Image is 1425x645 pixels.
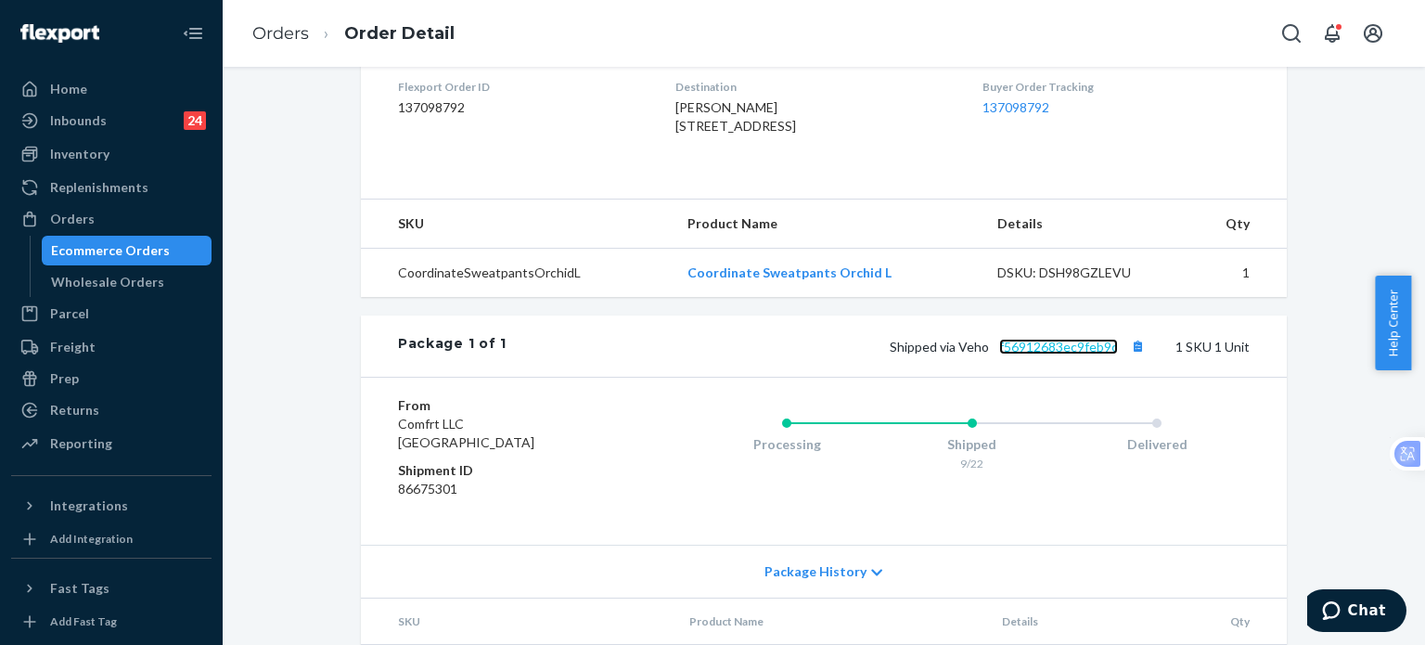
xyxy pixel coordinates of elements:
[11,74,212,104] a: Home
[398,79,646,95] dt: Flexport Order ID
[50,369,79,388] div: Prep
[398,98,646,117] dd: 137098792
[687,264,892,280] a: Coordinate Sweatpants Orchid L
[507,334,1250,358] div: 1 SKU 1 Unit
[11,139,212,169] a: Inventory
[982,79,1250,95] dt: Buyer Order Tracking
[1354,15,1392,52] button: Open account menu
[11,395,212,425] a: Returns
[11,528,212,550] a: Add Integration
[987,599,1191,645] th: Details
[50,111,107,130] div: Inbounds
[1375,276,1411,370] button: Help Center
[20,24,99,43] img: Flexport logo
[1186,249,1287,298] td: 1
[890,339,1149,355] span: Shipped via Veho
[1186,200,1287,249] th: Qty
[398,334,507,358] div: Package 1 of 1
[42,267,212,297] a: Wholesale Orders
[11,332,212,362] a: Freight
[11,204,212,234] a: Orders
[997,264,1172,282] div: DSKU: DSH98GZLEVU
[50,80,87,98] div: Home
[361,599,674,645] th: SKU
[50,401,99,419] div: Returns
[184,111,206,130] div: 24
[51,273,164,291] div: Wholesale Orders
[252,23,309,44] a: Orders
[1307,589,1406,636] iframe: Opens a widget where you can chat to one of our agents
[999,339,1118,355] a: f56912683ec9feb9c
[11,173,212,202] a: Replenishments
[982,200,1187,249] th: Details
[11,429,212,458] a: Reporting
[398,416,534,450] span: Comfrt LLC [GEOGRAPHIC_DATA]
[11,106,212,135] a: Inbounds24
[50,531,133,547] div: Add Integration
[673,200,982,249] th: Product Name
[11,299,212,329] a: Parcel
[11,364,212,393] a: Prep
[675,99,796,134] span: [PERSON_NAME] [STREET_ADDRESS]
[11,491,212,521] button: Integrations
[1125,334,1149,358] button: Copy tracking number
[51,241,170,260] div: Ecommerce Orders
[50,613,117,629] div: Add Fast Tag
[50,434,112,453] div: Reporting
[1064,435,1250,454] div: Delivered
[879,456,1065,471] div: 9/22
[50,210,95,228] div: Orders
[879,435,1065,454] div: Shipped
[764,562,867,581] span: Package History
[361,200,673,249] th: SKU
[398,480,620,498] dd: 86675301
[50,304,89,323] div: Parcel
[11,611,212,633] a: Add Fast Tag
[50,579,109,598] div: Fast Tags
[1191,599,1287,645] th: Qty
[694,435,879,454] div: Processing
[237,6,469,61] ol: breadcrumbs
[50,178,148,197] div: Replenishments
[1314,15,1351,52] button: Open notifications
[982,99,1049,115] a: 137098792
[42,236,212,265] a: Ecommerce Orders
[174,15,212,52] button: Close Navigation
[50,338,96,356] div: Freight
[398,461,620,480] dt: Shipment ID
[675,79,952,95] dt: Destination
[11,574,212,603] button: Fast Tags
[50,145,109,163] div: Inventory
[1273,15,1310,52] button: Open Search Box
[398,396,620,415] dt: From
[344,23,455,44] a: Order Detail
[50,497,128,515] div: Integrations
[674,599,987,645] th: Product Name
[361,249,673,298] td: CoordinateSweatpantsOrchidL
